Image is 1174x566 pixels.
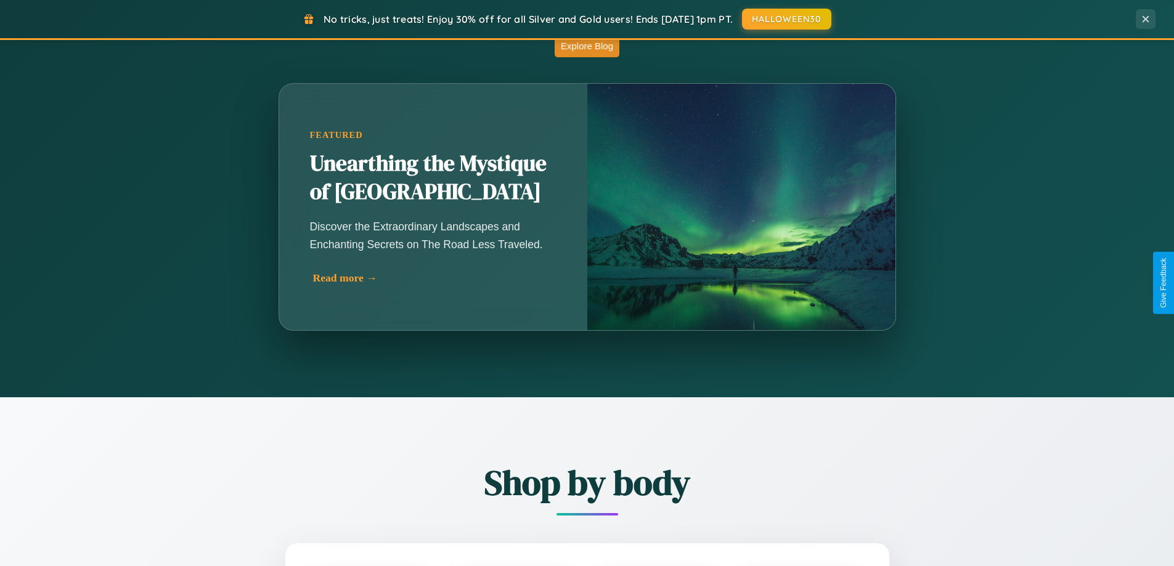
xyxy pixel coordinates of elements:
h2: Shop by body [218,459,957,506]
button: HALLOWEEN30 [742,9,831,30]
div: Featured [310,130,556,140]
p: Discover the Extraordinary Landscapes and Enchanting Secrets on The Road Less Traveled. [310,218,556,253]
h2: Unearthing the Mystique of [GEOGRAPHIC_DATA] [310,150,556,206]
div: Give Feedback [1159,258,1168,308]
button: Explore Blog [555,34,619,57]
span: No tricks, just treats! Enjoy 30% off for all Silver and Gold users! Ends [DATE] 1pm PT. [324,13,733,25]
div: Read more → [313,272,560,285]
